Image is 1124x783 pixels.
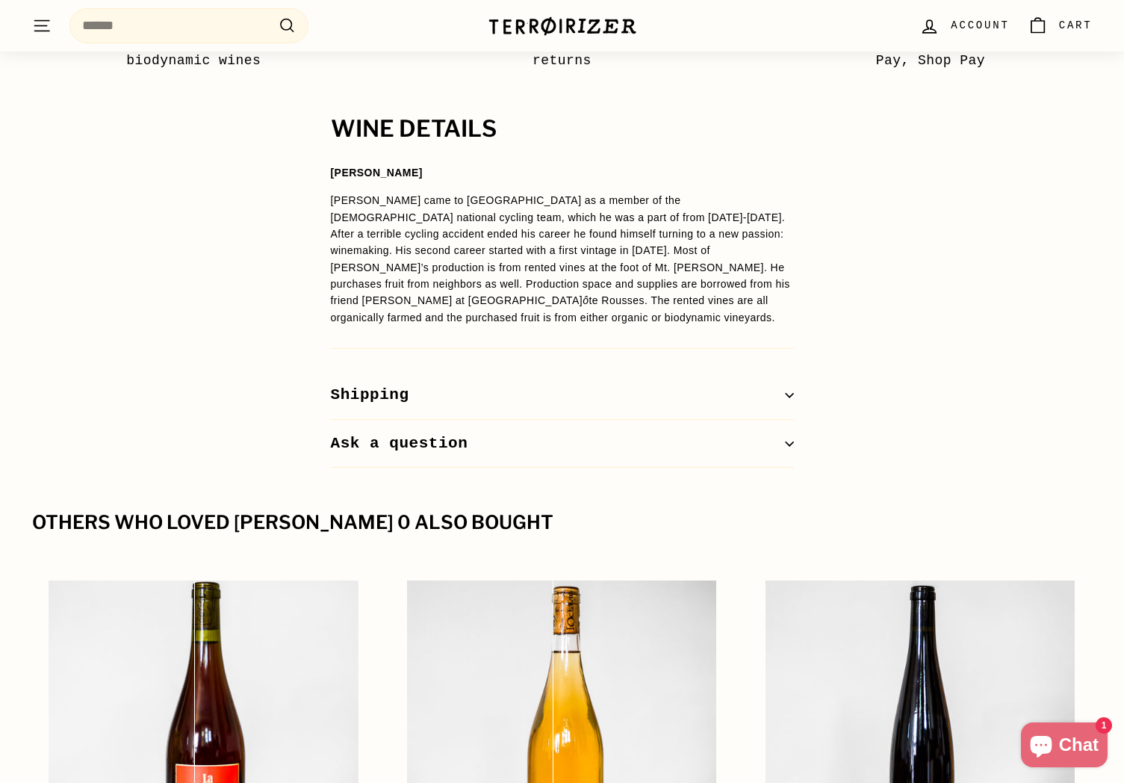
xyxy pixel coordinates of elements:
[331,192,794,326] p: [PERSON_NAME] came to [GEOGRAPHIC_DATA] as a member of the [DEMOGRAPHIC_DATA] national cycling te...
[32,513,1093,533] div: Others who loved [PERSON_NAME] 0 also bought
[1019,4,1102,48] a: Cart
[331,167,423,179] strong: [PERSON_NAME]
[331,371,794,420] button: Shipping
[1059,17,1093,34] span: Cart
[910,4,1018,48] a: Account
[331,420,794,468] button: Ask a question
[951,17,1009,34] span: Account
[331,117,794,142] h2: WINE DETAILS
[1016,722,1112,771] inbox-online-store-chat: Shopify online store chat
[583,294,589,306] i: ô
